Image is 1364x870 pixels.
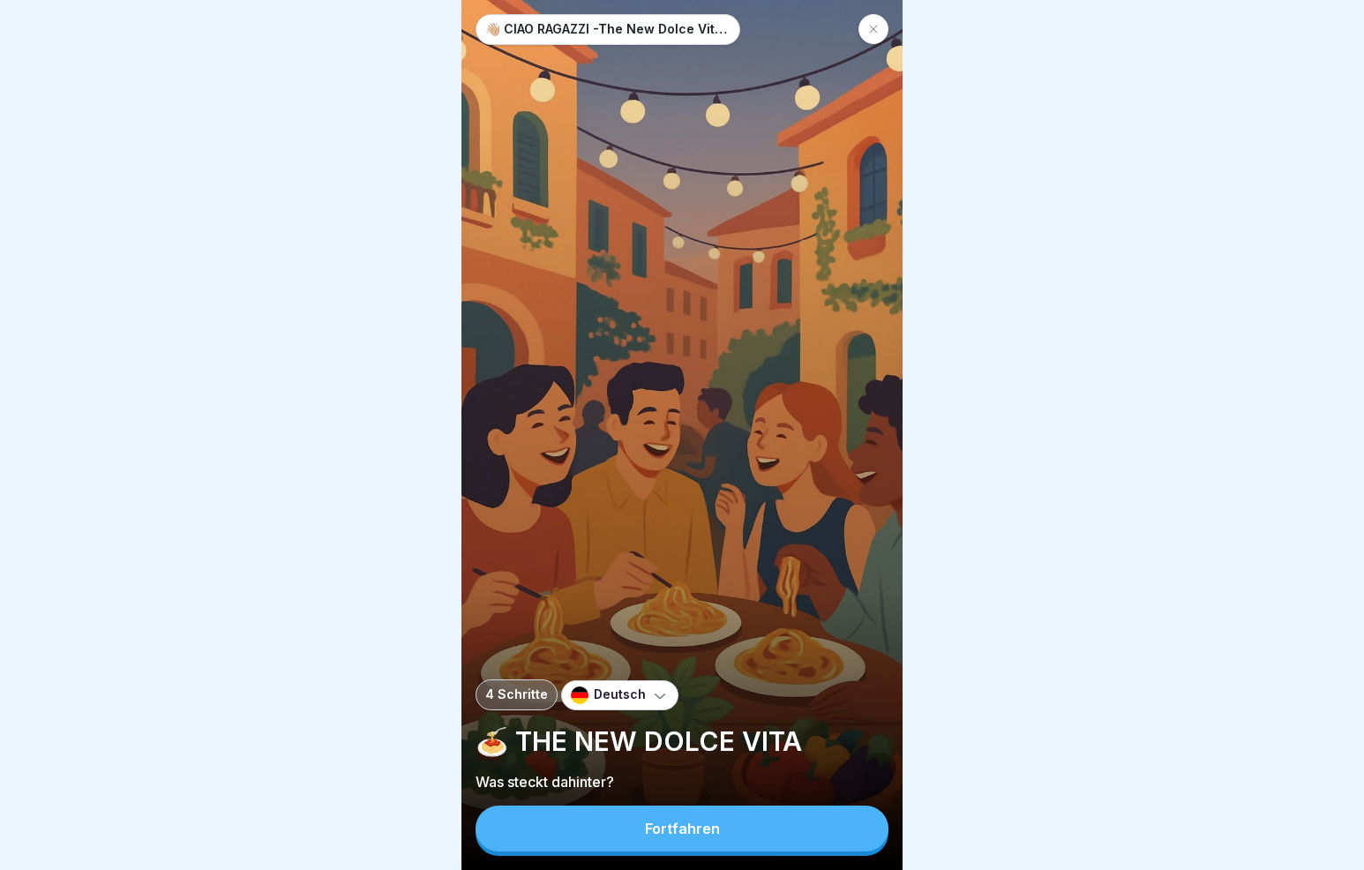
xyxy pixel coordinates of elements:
[476,806,888,851] button: Fortfahren
[645,821,720,836] div: Fortfahren
[476,772,888,791] p: Was steckt dahinter?
[485,687,548,702] p: 4 Schritte
[594,687,646,702] p: Deutsch
[476,724,888,758] p: 🍝 THE NEW DOLCE VITA
[485,22,731,37] p: 👋🏼 CIAO RAGAZZI -The New Dolce Vita- Apostorelaunch
[571,686,588,704] img: de.svg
